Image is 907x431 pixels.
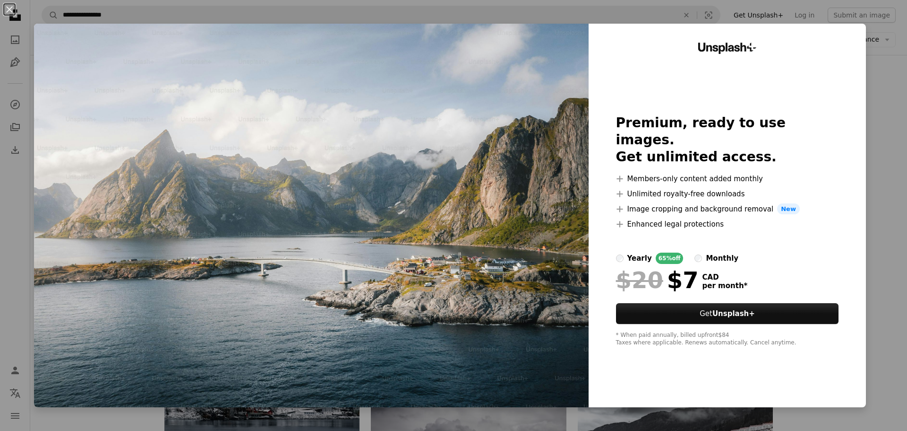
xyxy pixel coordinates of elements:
[702,281,748,290] span: per month *
[616,188,839,200] li: Unlimited royalty-free downloads
[616,114,839,166] h2: Premium, ready to use images. Get unlimited access.
[656,253,684,264] div: 65% off
[706,253,738,264] div: monthly
[616,173,839,185] li: Members-only content added monthly
[616,303,839,324] button: GetUnsplash+
[702,273,748,281] span: CAD
[616,268,663,292] span: $20
[616,268,699,292] div: $7
[777,203,800,215] span: New
[616,332,839,347] div: * When paid annually, billed upfront $84 Taxes where applicable. Renews automatically. Cancel any...
[616,219,839,230] li: Enhanced legal protections
[616,203,839,215] li: Image cropping and background removal
[712,309,755,318] strong: Unsplash+
[627,253,652,264] div: yearly
[616,255,624,262] input: yearly65%off
[694,255,702,262] input: monthly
